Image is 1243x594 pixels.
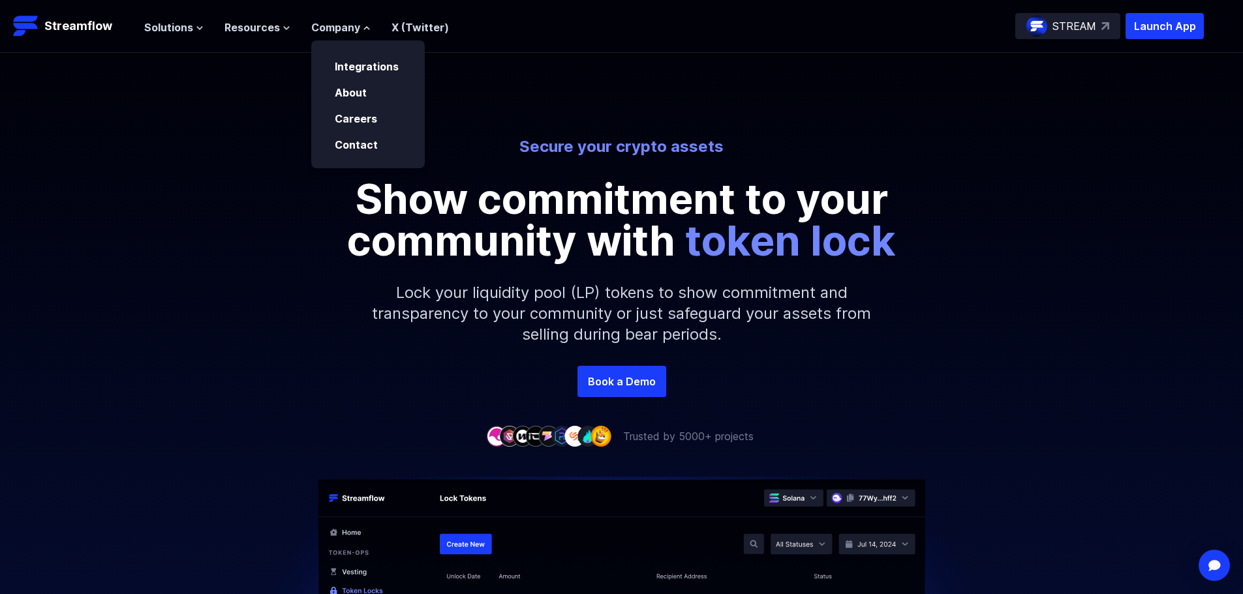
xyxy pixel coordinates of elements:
img: company-6 [551,426,572,446]
p: Trusted by 5000+ projects [623,428,754,444]
span: Company [311,20,360,35]
a: STREAM [1015,13,1120,39]
p: Lock your liquidity pool (LP) tokens to show commitment and transparency to your community or jus... [341,261,902,366]
a: About [335,86,367,99]
span: token lock [685,215,896,265]
img: Streamflow Logo [13,13,39,39]
p: Show commitment to your community with [328,178,915,261]
p: STREAM [1052,18,1096,34]
img: company-4 [525,426,546,446]
div: Open Intercom Messenger [1199,550,1230,581]
span: Solutions [144,20,193,35]
p: Secure your crypto assets [260,136,983,157]
img: company-1 [486,426,507,446]
span: Resources [224,20,280,35]
a: Streamflow [13,13,131,39]
button: Launch App [1126,13,1204,39]
img: top-right-arrow.svg [1101,22,1109,30]
a: Book a Demo [577,366,666,397]
img: streamflow-logo-circle.png [1026,16,1047,37]
img: company-7 [564,426,585,446]
p: Streamflow [44,17,112,35]
img: company-8 [577,426,598,446]
img: company-2 [499,426,520,446]
a: Integrations [335,60,399,73]
a: Careers [335,112,377,125]
a: Contact [335,138,378,151]
button: Resources [224,20,290,35]
img: company-5 [538,426,559,446]
img: company-3 [512,426,533,446]
img: company-9 [591,426,611,446]
a: X (Twitter) [391,21,449,34]
button: Company [311,20,371,35]
button: Solutions [144,20,204,35]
